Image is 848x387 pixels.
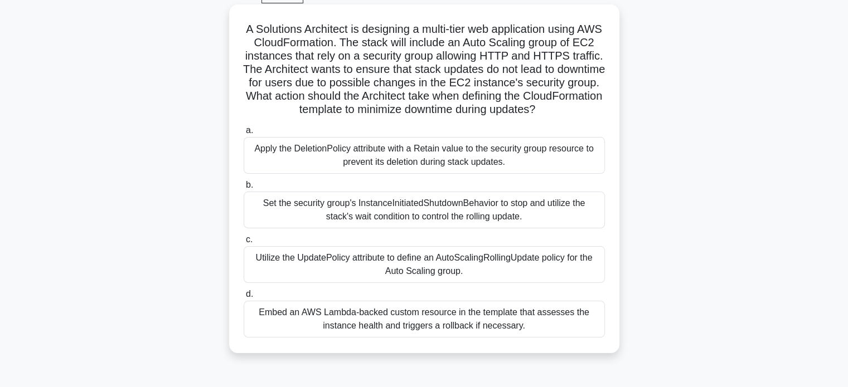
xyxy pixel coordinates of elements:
span: d. [246,289,253,298]
span: b. [246,180,253,189]
span: c. [246,234,253,244]
span: a. [246,125,253,135]
div: Set the security group's InstanceInitiatedShutdownBehavior to stop and utilize the stack's wait c... [244,192,605,228]
div: Embed an AWS Lambda-backed custom resource in the template that assesses the instance health and ... [244,301,605,337]
div: Apply the DeletionPolicy attribute with a Retain value to the security group resource to prevent ... [244,137,605,174]
div: Utilize the UpdatePolicy attribute to define an AutoScalingRollingUpdate policy for the Auto Scal... [244,246,605,283]
h5: A Solutions Architect is designing a multi-tier web application using AWS CloudFormation. The sta... [243,22,606,117]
